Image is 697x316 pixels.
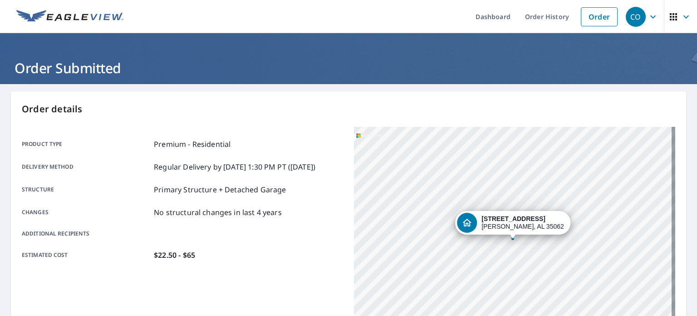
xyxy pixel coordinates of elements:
p: Primary Structure + Detached Garage [154,184,286,195]
p: Delivery method [22,161,150,172]
p: $22.50 - $65 [154,250,195,261]
div: CO [626,7,646,27]
p: Additional recipients [22,230,150,238]
p: Changes [22,207,150,218]
p: Premium - Residential [154,139,231,150]
p: Structure [22,184,150,195]
div: [PERSON_NAME], AL 35062 [481,215,564,231]
p: Estimated cost [22,250,150,261]
strong: [STREET_ADDRESS] [481,215,545,222]
p: Order details [22,102,675,116]
div: Dropped pin, building 1, Residential property, 7730 Highway 78 Dora, AL 35062 [455,211,570,239]
img: EV Logo [16,10,123,24]
p: No structural changes in last 4 years [154,207,282,218]
p: Product type [22,139,150,150]
h1: Order Submitted [11,59,686,77]
p: Regular Delivery by [DATE] 1:30 PM PT ([DATE]) [154,161,315,172]
a: Order [581,7,618,26]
